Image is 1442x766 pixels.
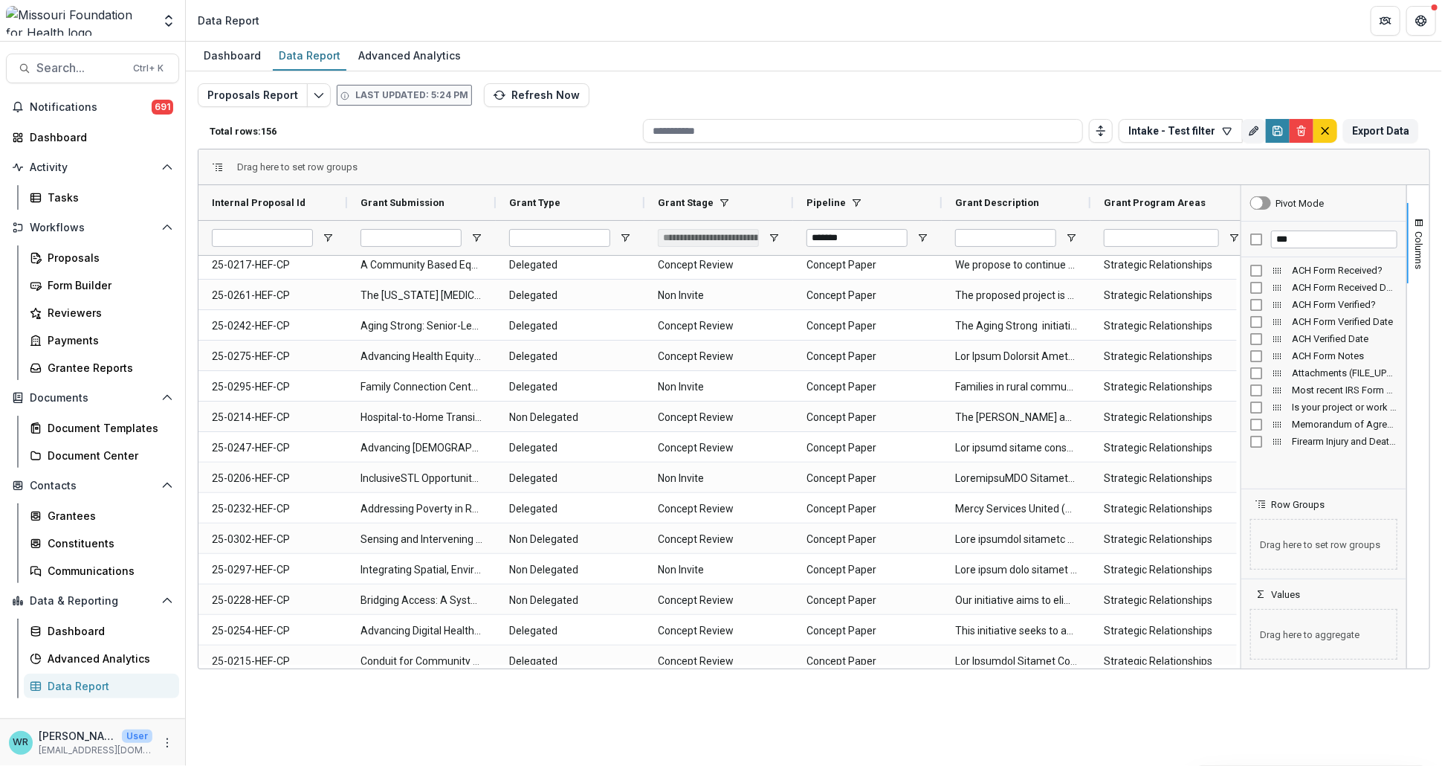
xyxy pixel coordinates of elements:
[1250,519,1397,570] span: Drag here to set row groups
[1104,197,1206,208] span: Grant Program Areas
[955,311,1077,341] span: The Aging Strong initiative is a two-year pilot in [GEOGRAPHIC_DATA], [US_STATE], designed to emp...
[509,463,631,494] span: Delegated
[806,646,928,677] span: Concept Paper
[658,463,780,494] span: Non Invite
[1241,600,1406,669] div: Values
[1241,296,1406,313] div: ACH Form Verified? Column
[30,161,155,174] span: Activity
[24,619,179,643] a: Dashboard
[198,83,308,107] button: Proposals Report
[1241,433,1406,450] div: Firearm Injury and Death Approach (DROPDOWN_LIST) Column
[806,250,928,280] span: Concept Paper
[6,54,179,83] button: Search...
[509,311,631,341] span: Delegated
[1292,316,1397,327] span: ACH Form Verified Date
[1290,119,1313,143] button: Delete
[122,730,152,743] p: User
[360,524,482,555] span: Sensing and Intervening in Real-Time for Climate Change, Inequity, and Health Conditions
[192,10,265,31] nav: breadcrumb
[1241,313,1406,330] div: ACH Form Verified Date Column
[955,229,1056,247] input: Grant Description Filter Input
[955,372,1077,402] span: Families in rural communities often face challenges accessing resources and services that support...
[955,524,1077,555] span: Lore ipsumdol sitametc adipi el sedd eiu temporinc utlabo Etdolo mag Aliquaenim admi ve quisno ex...
[1292,282,1397,293] span: ACH Form Received Date
[6,95,179,119] button: Notifications691
[1104,494,1240,524] span: Strategic Relationships
[39,728,116,744] p: [PERSON_NAME]
[509,280,631,311] span: Delegated
[1065,232,1077,244] button: Open Filter Menu
[1406,6,1436,36] button: Get Help
[212,280,334,311] span: 25-0261-HEF-CP
[24,328,179,353] a: Payments
[509,341,631,372] span: Delegated
[48,190,167,205] div: Tasks
[6,125,179,149] a: Dashboard
[360,585,482,616] span: Bridging Access: A Systems Approach to Ending Service Deserts for People with Developmental Disab...
[352,45,467,66] div: Advanced Analytics
[1241,347,1406,364] div: ACH Form Notes Column
[6,589,179,613] button: Open Data & Reporting
[1241,510,1406,579] div: Row Groups
[24,300,179,325] a: Reviewers
[48,332,167,348] div: Payments
[1292,402,1397,413] span: Is your project or work focused on one or more of the following systems change approaches? [URL][...
[509,585,631,616] span: Non Delegated
[212,555,334,585] span: 25-0297-HEF-CP
[806,197,846,208] span: Pipeline
[955,402,1077,433] span: The [PERSON_NAME] and Adoptive Care Coalition (Coalition) proposes establishing the Hospital-to-H...
[48,305,167,321] div: Reviewers
[48,623,167,639] div: Dashboard
[212,311,334,341] span: 25-0242-HEF-CP
[806,372,928,402] span: Concept Paper
[658,280,780,311] span: Non Invite
[806,402,928,433] span: Concept Paper
[24,245,179,270] a: Proposals
[806,585,928,616] span: Concept Paper
[6,155,179,179] button: Open Activity
[1313,119,1337,143] button: default
[1292,367,1397,379] span: Attachments (FILE_UPLOAD)
[1292,436,1397,447] span: Firearm Injury and Death Approach (DROPDOWN_LIST)
[806,616,928,646] span: Concept Paper
[1241,416,1406,433] div: Memorandum of Agreement (MOA) - Include a signed MOA from each partner outlining roles, if applic...
[24,559,179,583] a: Communications
[24,185,179,210] a: Tasks
[1104,646,1240,677] span: Strategic Relationships
[198,42,267,71] a: Dashboard
[658,341,780,372] span: Concept Review
[13,738,29,747] div: Wendy Rohrbach
[1104,250,1240,280] span: Strategic Relationships
[955,197,1039,208] span: Grant Description
[806,555,928,585] span: Concept Paper
[658,585,780,616] span: Concept Review
[1271,231,1397,248] input: Filter Columns Input
[307,83,331,107] button: Edit selected report
[360,616,482,646] span: Advancing Digital Health Equity in [US_STATE] through Community-Based Efforts
[955,616,1077,646] span: This initiative seeks to advance digital health equity across [US_STATE] by providing comprehensi...
[6,474,179,498] button: Open Contacts
[658,646,780,677] span: Concept Review
[48,420,167,436] div: Document Templates
[30,480,155,492] span: Contacts
[768,232,780,244] button: Open Filter Menu
[360,229,462,247] input: Grant Submission Filter Input
[24,416,179,440] a: Document Templates
[212,463,334,494] span: 25-0206-HEF-CP
[30,129,167,145] div: Dashboard
[1241,262,1406,279] div: ACH Form Received? Column
[955,646,1077,677] span: Lor Ipsumdol Sitamet Cons Adipiscinge (SEDD) eiu tem Incididu Utlab Etdolo Magnaal (enimadmin ve ...
[806,341,928,372] span: Concept Paper
[212,197,305,208] span: Internal Proposal Id
[1104,585,1240,616] span: Strategic Relationships
[1241,330,1406,347] div: ACH Verified Date Column
[484,83,589,107] button: Refresh Now
[212,250,334,280] span: 25-0217-HEF-CP
[471,232,482,244] button: Open Filter Menu
[1104,311,1240,341] span: Strategic Relationships
[1343,119,1418,143] button: Export Data
[158,734,176,752] button: More
[806,524,928,555] span: Concept Paper
[360,555,482,585] span: Integrating Spatial, Environmental, and Experiential Data to Identify Health Inequity in Chronic ...
[658,433,780,463] span: Concept Review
